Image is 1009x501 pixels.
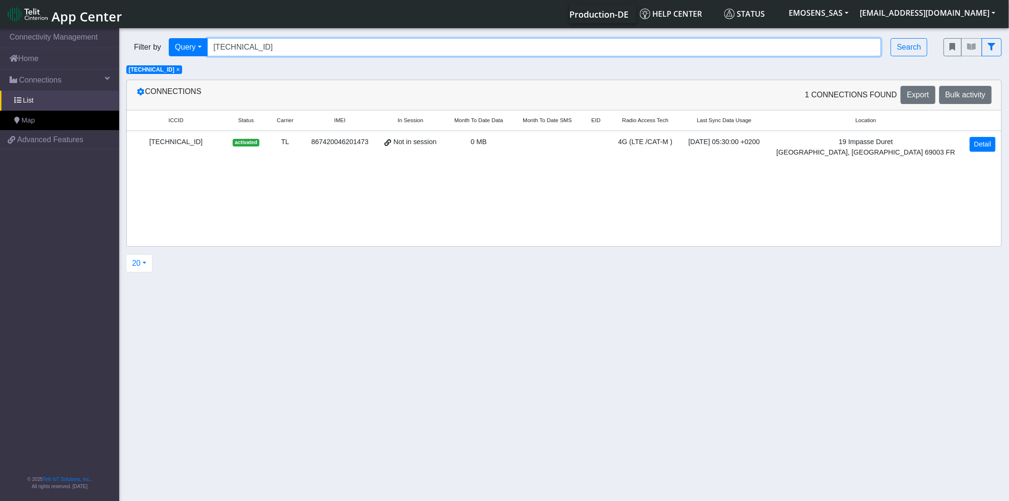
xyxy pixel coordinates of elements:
[776,137,957,147] span: 19 Impasse Duret
[569,4,628,23] a: Your current platform instance
[277,116,294,125] span: Carrier
[907,91,929,99] span: Export
[591,116,600,125] span: EID
[855,116,876,125] span: Location
[686,137,762,147] div: [DATE] 05:30:00 +0200
[939,86,992,104] button: Bulk activity
[805,89,897,101] span: 1 Connections found
[309,137,371,147] div: 867420046201473
[168,116,183,125] span: ICCID
[855,4,1001,21] button: [EMAIL_ADDRESS][DOMAIN_NAME]
[640,9,702,19] span: Help center
[891,38,927,56] button: Search
[946,91,986,99] span: Bulk activity
[273,137,298,147] div: TL
[970,137,996,152] a: Detail
[721,4,783,23] a: Status
[129,66,175,73] span: [TECHNICAL_ID]
[51,8,122,25] span: App Center
[618,138,673,146] span: 4G (LTE /CAT-M )
[393,137,436,147] span: Not in session
[398,116,423,125] span: In Session
[334,116,346,125] span: IMEI
[126,254,153,272] button: 20
[126,42,169,53] span: Filter by
[176,67,180,73] button: Close
[8,7,48,22] img: logo-telit-cinterion-gw-new.png
[640,9,650,19] img: knowledge.svg
[636,4,721,23] a: Help center
[19,74,62,86] span: Connections
[133,137,219,147] div: [TECHNICAL_ID]
[233,139,259,146] span: activated
[238,116,254,125] span: Status
[169,38,208,56] button: Query
[783,4,855,21] button: EMOSENS_SAS
[697,116,752,125] span: Last Sync Data Usage
[523,116,572,125] span: Month To Date SMS
[776,147,957,158] span: [GEOGRAPHIC_DATA], [GEOGRAPHIC_DATA] 69003 FR
[43,477,91,482] a: Telit IoT Solutions, Inc.
[570,9,629,20] span: Production-DE
[622,116,669,125] span: Radio Access Tech
[8,4,121,24] a: App Center
[207,38,882,56] input: Search...
[17,134,83,146] span: Advanced Features
[724,9,735,19] img: status.svg
[901,86,935,104] button: Export
[176,66,180,73] span: ×
[21,115,35,126] span: Map
[724,9,765,19] span: Status
[471,138,487,146] span: 0 MB
[23,95,33,106] span: List
[944,38,1002,56] div: fitlers menu
[129,86,564,104] div: Connections
[454,116,503,125] span: Month To Date Data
